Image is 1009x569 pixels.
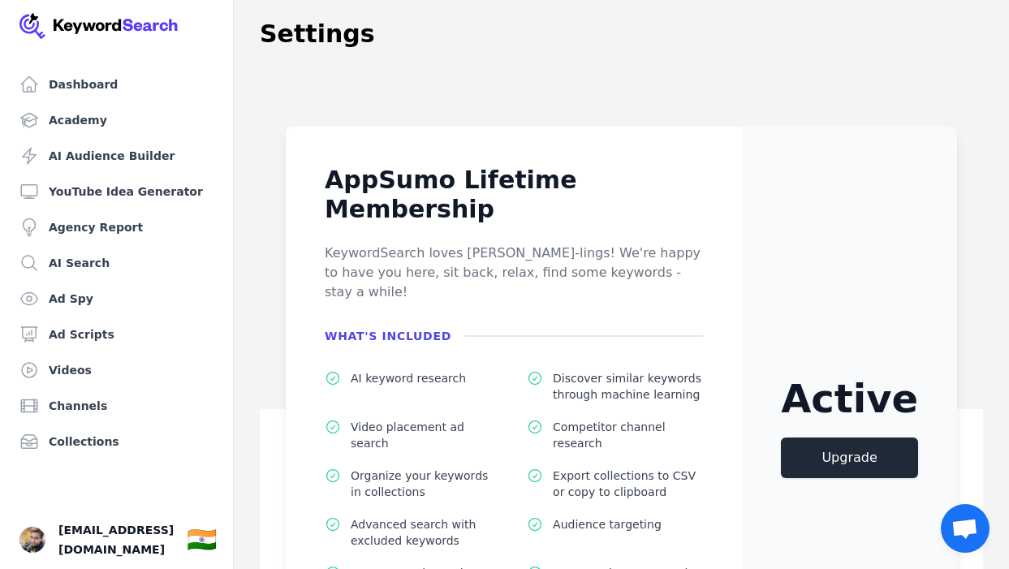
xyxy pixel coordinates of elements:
h4: What's included [325,328,464,344]
h3: AppSumo Lifetime Membership [325,166,703,224]
p: Advanced search with excluded keywords [351,516,501,549]
p: Video placement ad search [351,419,501,451]
button: 🇮🇳 [187,524,217,556]
a: AI Audience Builder [13,140,220,172]
p: Discover similar keywords through machine learning [553,370,703,403]
a: Collections [13,425,220,458]
h1: Settings [260,19,375,49]
img: Atul Sharma [19,527,45,553]
p: AI keyword research [351,370,466,386]
a: Academy [13,104,220,136]
div: 🇮🇳 [187,525,217,554]
a: Open chat [941,504,990,553]
p: Competitor channel research [553,419,703,451]
span: Active [781,379,918,418]
p: Organize your keywords in collections [351,468,501,500]
a: Dashboard [13,68,220,101]
a: AI Search [13,247,220,279]
p: KeywordSearch loves [PERSON_NAME]-lings! We're happy to have you here, sit back, relax, find some... [325,244,703,302]
span: [EMAIL_ADDRESS][DOMAIN_NAME] [58,520,174,559]
img: Your Company [19,13,179,39]
a: Upgrade [781,438,918,478]
a: Ad Scripts [13,318,220,351]
a: Ad Spy [13,282,220,315]
a: Videos [13,354,220,386]
button: Open user button [19,527,45,553]
p: Audience targeting [553,516,662,532]
p: Export collections to CSV or copy to clipboard [553,468,703,500]
a: Agency Report [13,211,220,244]
a: YouTube Idea Generator [13,175,220,208]
a: Channels [13,390,220,422]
